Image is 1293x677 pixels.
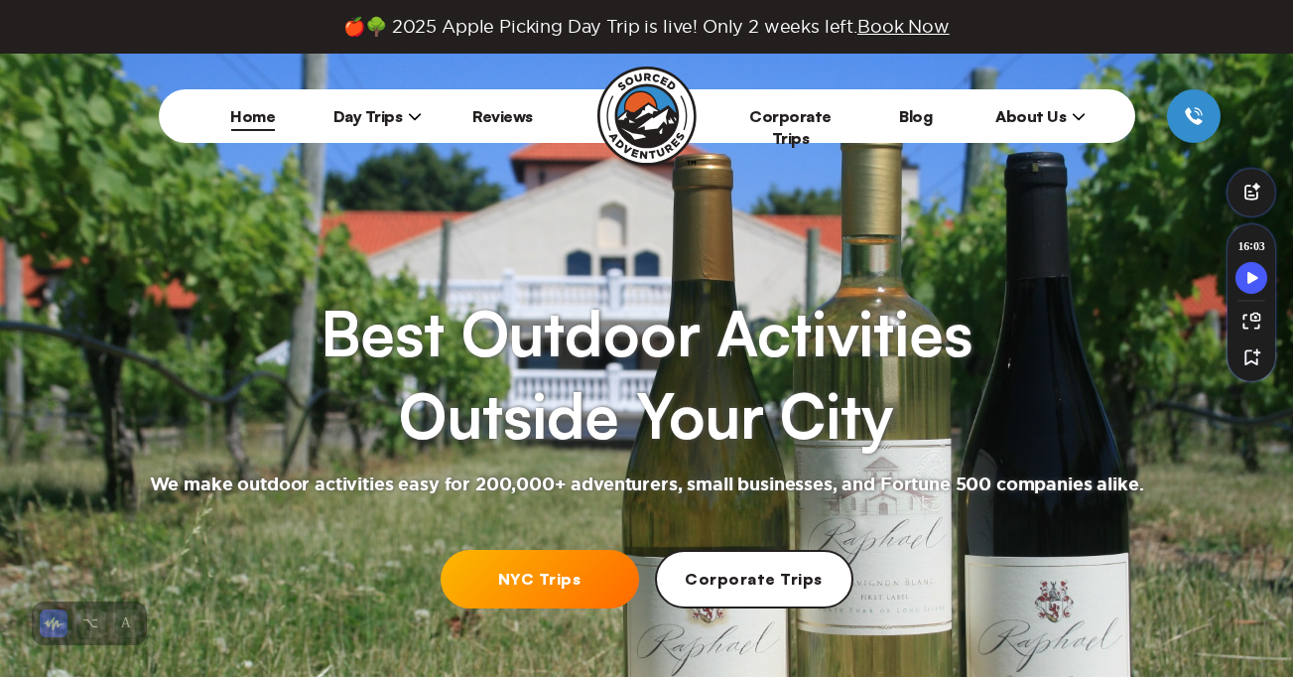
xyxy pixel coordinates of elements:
[899,106,932,126] a: Blog
[333,106,423,126] span: Day Trips
[230,106,275,126] a: Home
[749,106,832,148] a: Corporate Trips
[472,106,533,126] a: Reviews
[441,550,639,609] a: NYC Trips
[655,550,853,609] a: Corporate Trips
[597,67,697,166] img: Sourced Adventures company logo
[995,106,1086,126] span: About Us
[343,16,949,38] span: 🍎🌳 2025 Apple Picking Day Trip is live! Only 2 weeks left.
[857,17,950,36] span: Book Now
[321,292,971,458] h1: Best Outdoor Activities Outside Your City
[150,474,1144,497] h2: We make outdoor activities easy for 200,000+ adventurers, small businesses, and Fortune 500 compa...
